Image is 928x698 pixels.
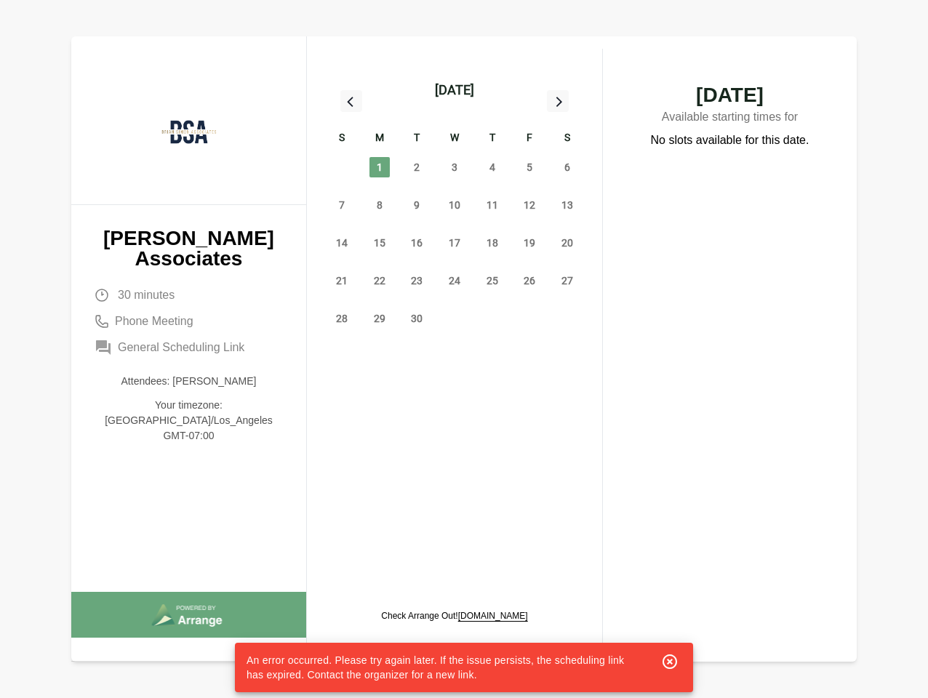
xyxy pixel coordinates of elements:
span: Thursday, September 18, 2025 [482,233,503,253]
span: General Scheduling Link [118,339,244,356]
p: Attendees: [PERSON_NAME] [95,374,283,389]
span: Tuesday, September 30, 2025 [407,308,427,329]
span: Saturday, September 27, 2025 [557,270,577,291]
span: Monday, September 1, 2025 [369,157,390,177]
div: F [511,129,549,148]
span: Monday, September 15, 2025 [369,233,390,253]
span: Monday, September 8, 2025 [369,195,390,215]
span: Saturday, September 6, 2025 [557,157,577,177]
span: Friday, September 26, 2025 [519,270,540,291]
span: Sunday, September 7, 2025 [332,195,352,215]
span: 30 minutes [118,286,175,304]
span: An error occurred. Please try again later. If the issue persists, the scheduling link has expired... [247,654,624,681]
span: Friday, September 5, 2025 [519,157,540,177]
span: Monday, September 29, 2025 [369,308,390,329]
span: Saturday, September 13, 2025 [557,195,577,215]
div: S [548,129,586,148]
span: Tuesday, September 16, 2025 [407,233,427,253]
span: Tuesday, September 23, 2025 [407,270,427,291]
a: [DOMAIN_NAME] [458,611,528,621]
span: Monday, September 22, 2025 [369,270,390,291]
div: [DATE] [435,80,474,100]
span: Sunday, September 21, 2025 [332,270,352,291]
span: Sunday, September 14, 2025 [332,233,352,253]
span: Wednesday, September 17, 2025 [444,233,465,253]
p: Your timezone: [GEOGRAPHIC_DATA]/Los_Angeles GMT-07:00 [95,398,283,444]
span: Phone Meeting [115,313,193,330]
span: Sunday, September 28, 2025 [332,308,352,329]
div: S [323,129,361,148]
span: Wednesday, September 24, 2025 [444,270,465,291]
span: Friday, September 12, 2025 [519,195,540,215]
div: M [361,129,399,148]
p: No slots available for this date. [651,132,809,149]
p: Check Arrange Out! [381,610,527,622]
span: Thursday, September 25, 2025 [482,270,503,291]
span: Saturday, September 20, 2025 [557,233,577,253]
span: Friday, September 19, 2025 [519,233,540,253]
p: [PERSON_NAME] Associates [95,228,283,269]
p: Available starting times for [632,105,828,132]
span: [DATE] [632,85,828,105]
